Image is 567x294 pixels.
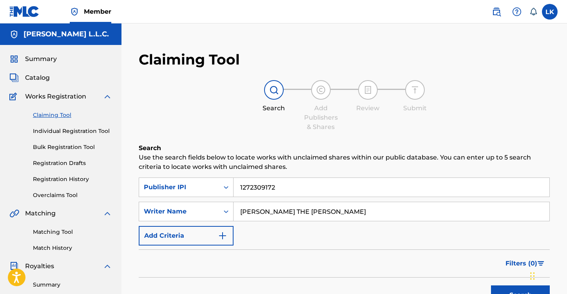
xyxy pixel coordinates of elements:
[103,209,112,218] img: expand
[24,30,109,39] h5: Keeta King L.L.C.
[218,231,227,240] img: 9d2ae6d4665cec9f34b9.svg
[25,54,57,64] span: Summary
[530,264,535,288] div: Drag
[9,54,57,64] a: SummarySummary
[33,281,112,289] a: Summary
[9,6,40,17] img: MLC Logo
[348,104,388,113] div: Review
[9,73,50,82] a: CatalogCatalog
[84,7,111,16] span: Member
[363,85,373,95] img: step indicator icon for Review
[501,254,550,273] button: Filters (0)
[139,153,550,172] p: Use the search fields below to locate works with unclaimed shares within our public database. You...
[103,262,112,271] img: expand
[9,73,19,82] img: Catalog
[505,259,537,268] span: Filters ( 0 )
[33,228,112,236] a: Matching Tool
[25,209,56,218] span: Matching
[545,183,567,248] iframe: Resource Center
[512,7,522,16] img: help
[33,159,112,167] a: Registration Drafts
[33,175,112,183] a: Registration History
[9,54,19,64] img: Summary
[509,4,525,20] div: Help
[9,30,19,39] img: Accounts
[139,143,550,153] h6: Search
[33,111,112,119] a: Claiming Tool
[9,92,20,101] img: Works Registration
[489,4,504,20] a: Public Search
[33,244,112,252] a: Match History
[9,209,19,218] img: Matching
[25,92,86,101] span: Works Registration
[144,207,214,216] div: Writer Name
[33,143,112,151] a: Bulk Registration Tool
[144,183,214,192] div: Publisher IPI
[492,7,501,16] img: search
[529,8,537,16] div: Notifications
[25,262,54,271] span: Royalties
[139,226,234,246] button: Add Criteria
[9,262,19,271] img: Royalties
[33,191,112,199] a: Overclaims Tool
[33,127,112,135] a: Individual Registration Tool
[301,104,341,132] div: Add Publishers & Shares
[410,85,420,95] img: step indicator icon for Submit
[395,104,435,113] div: Submit
[542,4,558,20] div: User Menu
[316,85,326,95] img: step indicator icon for Add Publishers & Shares
[528,256,567,294] iframe: Chat Widget
[103,92,112,101] img: expand
[25,73,50,82] span: Catalog
[139,51,240,68] h2: Claiming Tool
[269,85,279,95] img: step indicator icon for Search
[70,7,79,16] img: Top Rightsholder
[254,104,293,113] div: Search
